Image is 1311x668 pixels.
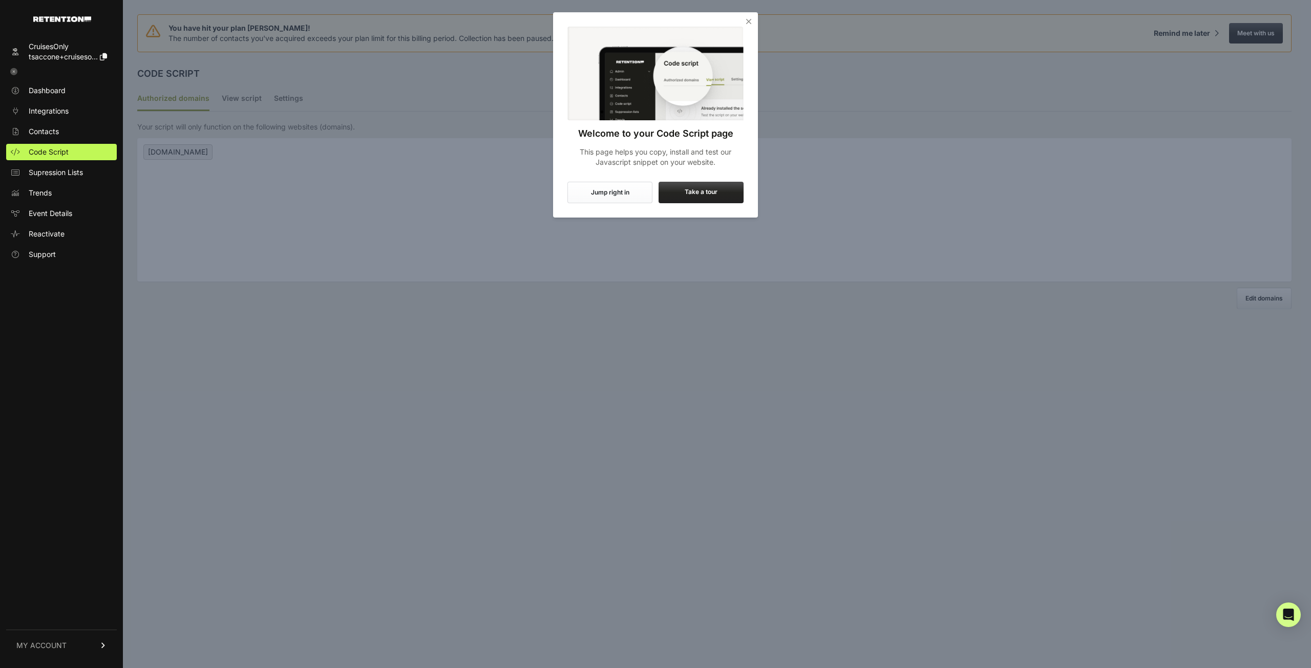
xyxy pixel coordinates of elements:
a: MY ACCOUNT [6,630,117,661]
img: Retention.com [33,16,91,22]
span: Code Script [29,147,69,157]
i: Close [744,16,754,27]
img: Code Script Onboarding [567,27,744,120]
label: Take a tour [659,182,744,203]
div: CruisesOnly [29,41,107,52]
a: Supression Lists [6,164,117,181]
span: Integrations [29,106,69,116]
span: Contacts [29,126,59,137]
span: Trends [29,188,52,198]
a: CruisesOnly tsaccone+cruiseso... [6,38,117,65]
a: Integrations [6,103,117,119]
a: Support [6,246,117,263]
span: Reactivate [29,229,65,239]
a: Event Details [6,205,117,222]
a: Trends [6,185,117,201]
span: Supression Lists [29,167,83,178]
a: Contacts [6,123,117,140]
span: Event Details [29,208,72,219]
div: Open Intercom Messenger [1276,602,1301,627]
a: Dashboard [6,82,117,99]
span: Dashboard [29,85,66,96]
button: Jump right in [567,182,652,203]
span: Support [29,249,56,260]
a: Code Script [6,144,117,160]
span: MY ACCOUNT [16,640,67,651]
p: This page helps you copy, install and test our Javascript snippet on your website. [567,147,744,167]
a: Reactivate [6,226,117,242]
h3: Welcome to your Code Script page [567,126,744,141]
span: tsaccone+cruiseso... [29,52,98,61]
